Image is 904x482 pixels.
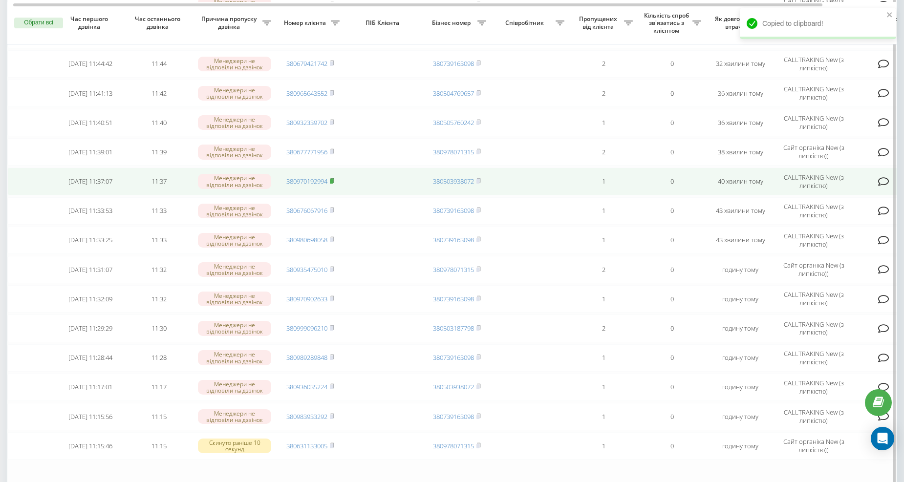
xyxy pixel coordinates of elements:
[198,321,271,335] div: Менеджери не відповіли на дзвінок
[198,204,271,218] div: Менеджери не відповіли на дзвінок
[569,432,638,460] td: 1
[638,374,706,401] td: 0
[286,206,327,215] a: 380676067916
[574,15,624,30] span: Пропущених від клієнта
[638,227,706,254] td: 0
[125,374,193,401] td: 11:17
[286,59,327,68] a: 380679421742
[706,138,775,166] td: 38 хвилин тому
[286,265,327,274] a: 380935475010
[56,344,125,372] td: [DATE] 11:28:44
[56,403,125,430] td: [DATE] 11:15:56
[198,15,262,30] span: Причина пропуску дзвінка
[56,227,125,254] td: [DATE] 11:33:25
[569,403,638,430] td: 1
[198,174,271,189] div: Менеджери не відповіли на дзвінок
[706,403,775,430] td: годину тому
[125,227,193,254] td: 11:33
[125,256,193,283] td: 11:32
[198,380,271,395] div: Менеджери не відповіли на дзвінок
[886,11,893,20] button: close
[56,314,125,342] td: [DATE] 11:29:29
[56,50,125,78] td: [DATE] 11:44:42
[775,256,853,283] td: Сайт органіка New (з липкістю))
[569,80,638,107] td: 2
[569,285,638,313] td: 1
[638,344,706,372] td: 0
[706,374,775,401] td: годину тому
[433,147,474,156] a: 380978071315
[56,432,125,460] td: [DATE] 11:15:46
[286,353,327,362] a: 380989289848
[286,441,327,450] a: 380631133005
[286,294,327,303] a: 380970902633
[125,344,193,372] td: 11:28
[433,89,474,98] a: 380504769657
[569,138,638,166] td: 2
[433,294,474,303] a: 380739163098
[198,292,271,306] div: Менеджери не відповіли на дзвінок
[56,256,125,283] td: [DATE] 11:31:07
[198,57,271,71] div: Менеджери не відповіли на дзвінок
[740,8,896,39] div: Copied to clipboard!
[569,314,638,342] td: 2
[775,197,853,225] td: CALLTRAKING New (з липкістю)
[775,138,853,166] td: Сайт органіка New (з липкістю))
[56,80,125,107] td: [DATE] 11:41:13
[706,285,775,313] td: годину тому
[125,432,193,460] td: 11:15
[775,50,853,78] td: CALLTRAKING New (з липкістю)
[286,118,327,127] a: 380932339702
[775,168,853,195] td: CALLTRAKING New (з липкістю)
[125,403,193,430] td: 11:15
[433,206,474,215] a: 380739163098
[198,233,271,248] div: Менеджери не відповіли на дзвінок
[433,412,474,421] a: 380739163098
[433,118,474,127] a: 380505760242
[775,403,853,430] td: CALLTRAKING New (з липкістю)
[125,168,193,195] td: 11:37
[871,427,894,450] div: Open Intercom Messenger
[56,168,125,195] td: [DATE] 11:37:07
[569,50,638,78] td: 2
[125,285,193,313] td: 11:32
[706,256,775,283] td: годину тому
[56,285,125,313] td: [DATE] 11:32:09
[775,344,853,372] td: CALLTRAKING New (з липкістю)
[638,50,706,78] td: 0
[638,256,706,283] td: 0
[569,197,638,225] td: 1
[353,19,414,27] span: ПІБ Клієнта
[638,197,706,225] td: 0
[433,353,474,362] a: 380739163098
[706,80,775,107] td: 36 хвилин тому
[198,115,271,130] div: Менеджери не відповіли на дзвінок
[775,80,853,107] td: CALLTRAKING New (з липкістю)
[638,432,706,460] td: 0
[56,197,125,225] td: [DATE] 11:33:53
[569,344,638,372] td: 1
[433,177,474,186] a: 380503938072
[706,109,775,136] td: 36 хвилин тому
[706,432,775,460] td: годину тому
[714,15,767,30] span: Як довго дзвінок втрачено
[569,109,638,136] td: 1
[638,314,706,342] td: 0
[56,109,125,136] td: [DATE] 11:40:51
[706,168,775,195] td: 40 хвилин тому
[775,285,853,313] td: CALLTRAKING New (з липкістю)
[132,15,185,30] span: Час останнього дзвінка
[706,344,775,372] td: годину тому
[56,374,125,401] td: [DATE] 11:17:01
[569,256,638,283] td: 2
[286,382,327,391] a: 380936035224
[125,314,193,342] td: 11:30
[433,235,474,244] a: 380739163098
[125,197,193,225] td: 11:33
[775,109,853,136] td: CALLTRAKING New (з липкістю)
[433,382,474,391] a: 380503938072
[706,314,775,342] td: годину тому
[286,324,327,333] a: 380999096210
[125,80,193,107] td: 11:42
[286,147,327,156] a: 380677771956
